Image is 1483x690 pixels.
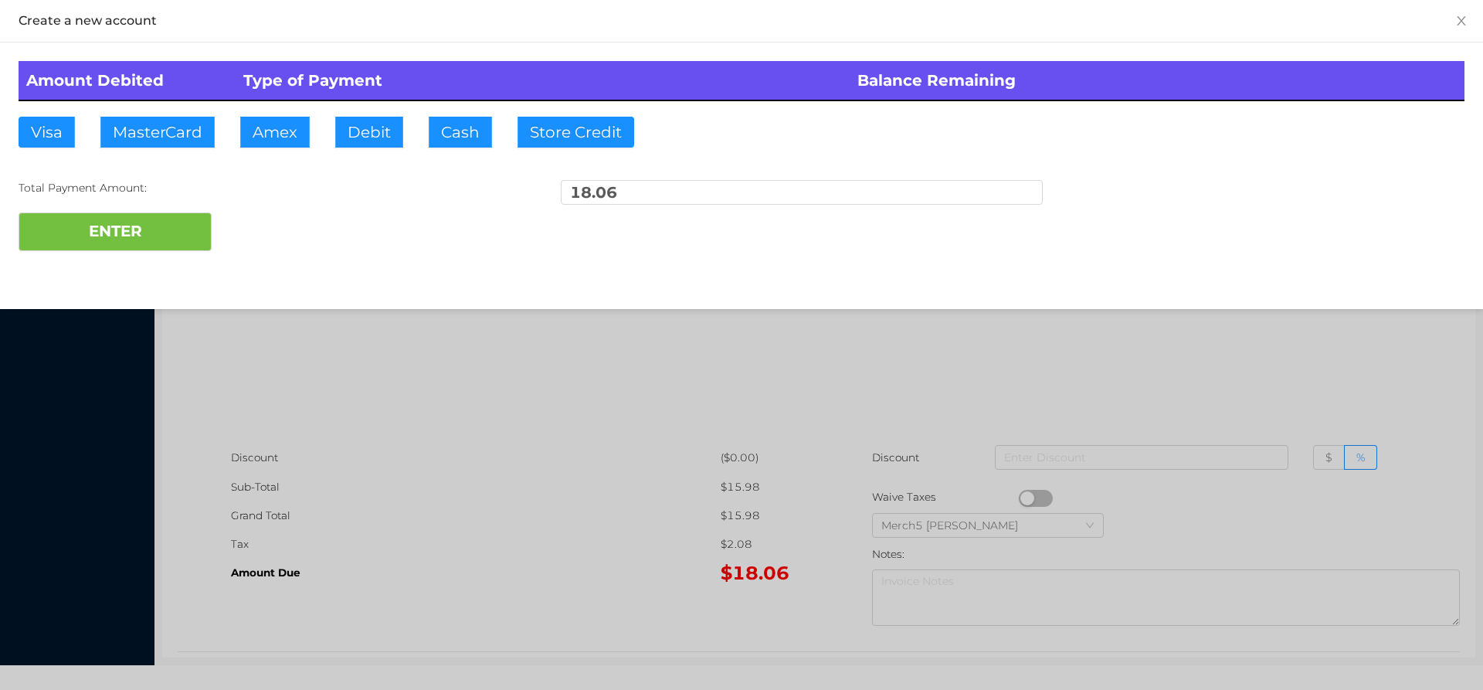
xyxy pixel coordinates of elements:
[19,117,75,148] button: Visa
[19,212,212,251] button: ENTER
[850,61,1464,100] th: Balance Remaining
[236,61,850,100] th: Type of Payment
[335,117,403,148] button: Debit
[19,61,236,100] th: Amount Debited
[240,117,310,148] button: Amex
[518,117,634,148] button: Store Credit
[429,117,492,148] button: Cash
[100,117,215,148] button: MasterCard
[19,12,1464,29] div: Create a new account
[1455,15,1468,27] i: icon: close
[19,180,501,196] div: Total Payment Amount:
